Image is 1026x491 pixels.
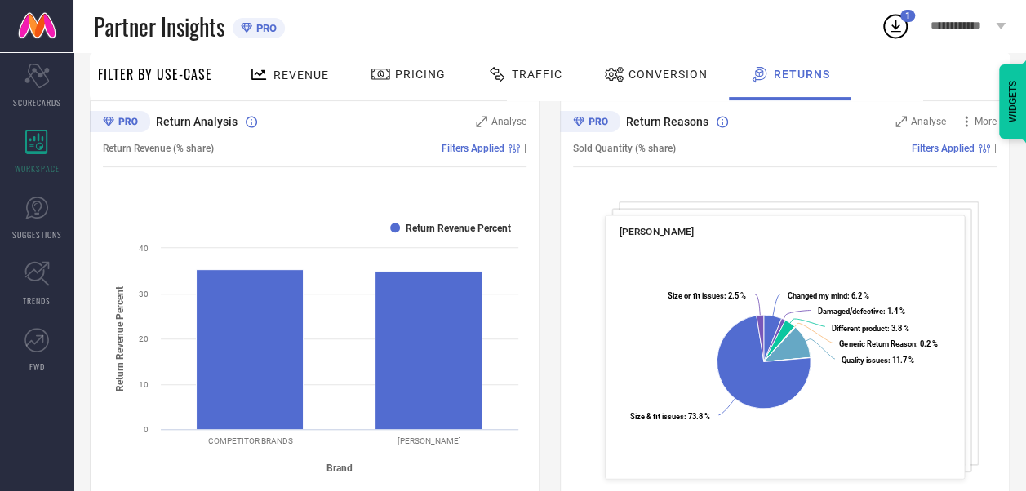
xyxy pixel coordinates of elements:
text: [PERSON_NAME] [398,436,461,445]
span: Return Revenue (% share) [103,143,214,154]
span: WORKSPACE [15,162,60,175]
span: Sold Quantity (% share) [573,143,676,154]
div: Open download list [881,11,910,41]
text: 20 [139,334,149,343]
text: : 6.2 % [787,291,868,300]
span: SUGGESTIONS [12,228,62,241]
span: | [994,143,997,154]
span: Partner Insights [94,10,224,43]
span: [PERSON_NAME] [620,226,694,237]
span: Analyse [491,116,526,127]
span: Return Reasons [626,115,708,128]
text: COMPETITOR BRANDS [208,436,293,445]
tspan: Return Revenue Percent [114,285,126,391]
span: PRO [252,22,277,34]
tspan: Brand [326,462,353,474]
svg: Zoom [895,116,907,127]
svg: Zoom [476,116,487,127]
span: Conversion [628,68,708,81]
text: : 2.5 % [668,291,745,300]
span: Pricing [395,68,446,81]
text: 10 [139,380,149,389]
tspan: Different product [832,324,887,333]
tspan: Generic Return Reason [839,339,915,348]
tspan: Size & fit issues [630,411,684,420]
text: 40 [139,244,149,253]
text: Return Revenue Percent [406,223,511,234]
text: : 73.8 % [630,411,710,420]
span: Filter By Use-Case [98,64,212,84]
span: 1 [905,11,910,21]
span: Filters Applied [912,143,975,154]
text: : 0.2 % [839,339,937,348]
div: Premium [560,111,620,135]
span: Analyse [911,116,946,127]
span: Traffic [512,68,562,81]
text: : 1.4 % [818,307,905,316]
text: : 3.8 % [832,324,909,333]
span: TRENDS [23,294,51,307]
span: | [524,143,526,154]
span: Returns [774,68,830,81]
span: Filters Applied [442,143,504,154]
span: Revenue [273,69,329,82]
span: SCORECARDS [13,96,61,108]
span: Return Analysis [156,115,238,128]
span: FWD [29,361,45,373]
tspan: Size or fit issues [668,291,723,300]
text: 0 [144,425,149,434]
tspan: Changed my mind [787,291,846,300]
span: More [975,116,997,127]
tspan: Quality issues [842,356,888,365]
tspan: Damaged/defective [818,307,883,316]
div: Premium [90,111,150,135]
text: : 11.7 % [842,356,914,365]
text: 30 [139,290,149,299]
